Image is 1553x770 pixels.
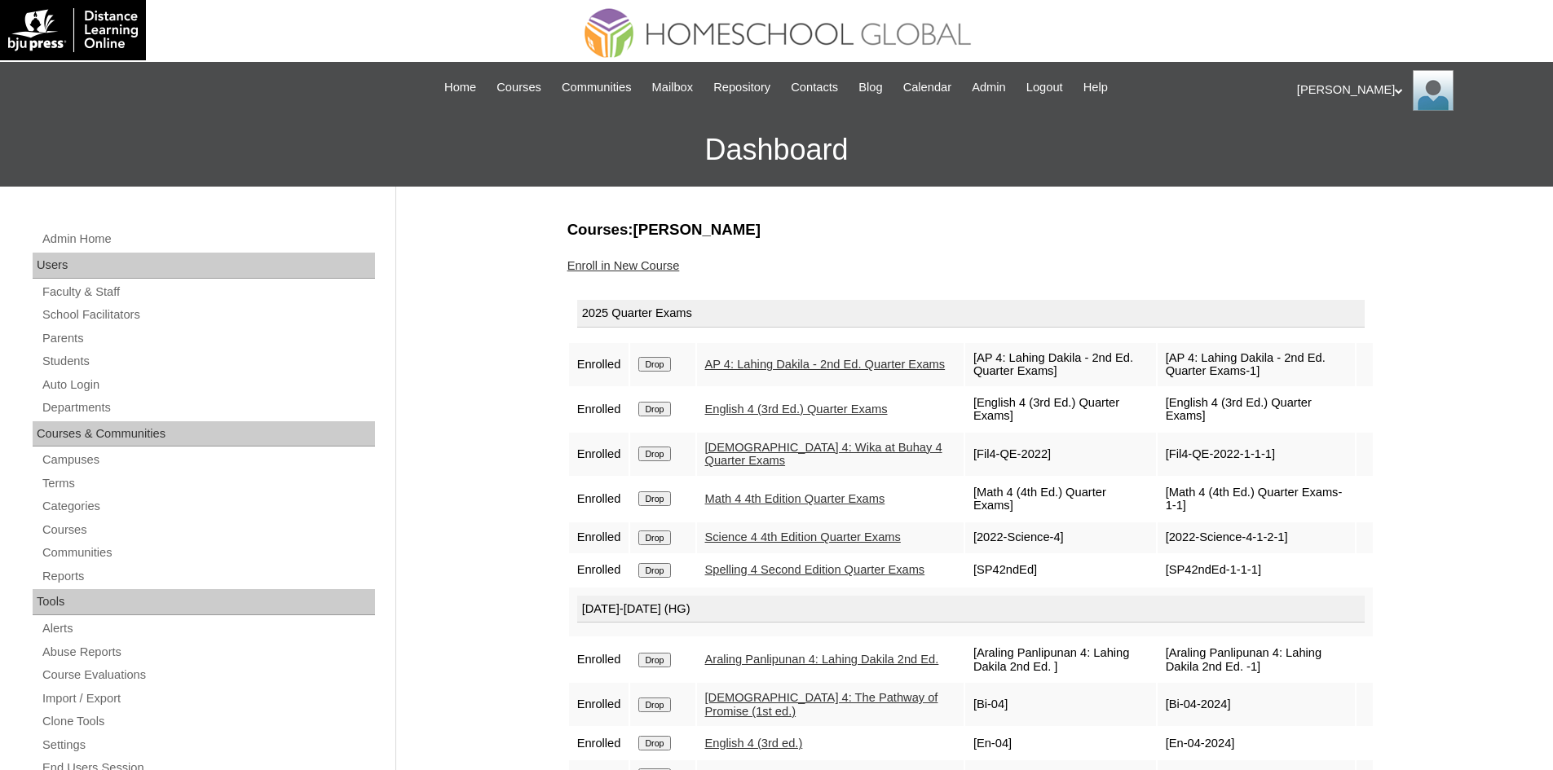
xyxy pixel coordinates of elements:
[895,78,960,97] a: Calendar
[638,653,670,667] input: Drop
[569,477,629,521] td: Enrolled
[567,219,1374,240] h3: Courses:[PERSON_NAME]
[638,402,670,416] input: Drop
[638,736,670,750] input: Drop
[705,403,888,416] a: English 4 (3rd Ed.) Quarter Exams
[965,638,1156,681] td: [Araling Panlipunan 4: Lahing Dakila 2nd Ed. ]
[8,8,138,52] img: logo-white.png
[1083,78,1108,97] span: Help
[569,522,629,553] td: Enrolled
[972,78,1006,97] span: Admin
[1158,477,1355,521] td: [Math 4 (4th Ed.) Quarter Exams-1-1]
[569,555,629,586] td: Enrolled
[965,683,1156,726] td: [Bi-04]
[791,78,838,97] span: Contacts
[1158,522,1355,553] td: [2022-Science-4-1-2-1]
[41,229,375,249] a: Admin Home
[965,433,1156,476] td: [Fil4-QE-2022]
[903,78,951,97] span: Calendar
[705,78,779,97] a: Repository
[496,78,541,97] span: Courses
[569,433,629,476] td: Enrolled
[41,689,375,709] a: Import / Export
[713,78,770,97] span: Repository
[965,477,1156,521] td: [Math 4 (4th Ed.) Quarter Exams]
[41,398,375,418] a: Departments
[41,566,375,587] a: Reports
[1075,78,1116,97] a: Help
[1158,728,1355,759] td: [En-04-2024]
[644,78,702,97] a: Mailbox
[488,78,549,97] a: Courses
[436,78,484,97] a: Home
[705,563,925,576] a: Spelling 4 Second Edition Quarter Exams
[41,642,375,662] a: Abuse Reports
[1413,70,1454,111] img: Ariane Ebuen
[577,300,1365,328] div: 2025 Quarter Exams
[33,589,375,615] div: Tools
[41,543,375,563] a: Communities
[1018,78,1071,97] a: Logout
[850,78,890,97] a: Blog
[705,653,939,666] a: Araling Panlipunan 4: Lahing Dakila 2nd Ed.
[1026,78,1063,97] span: Logout
[41,375,375,395] a: Auto Login
[705,530,901,543] a: Science 4 4th Edition Quarter Exams
[577,596,1365,623] div: [DATE]-[DATE] (HG)
[41,328,375,349] a: Parents
[444,78,476,97] span: Home
[705,441,942,468] a: [DEMOGRAPHIC_DATA] 4: Wika at Buhay 4 Quarter Exams
[965,343,1156,386] td: [AP 4: Lahing Dakila - 2nd Ed. Quarter Exams]
[638,697,670,712] input: Drop
[41,520,375,540] a: Courses
[1158,388,1355,431] td: [English 4 (3rd Ed.) Quarter Exams]
[705,691,938,718] a: [DEMOGRAPHIC_DATA] 4: The Pathway of Promise (1st ed.)
[41,473,375,494] a: Terms
[965,522,1156,553] td: [2022-Science-4]
[1158,638,1355,681] td: [Araling Panlipunan 4: Lahing Dakila 2nd Ed. -1]
[41,711,375,732] a: Clone Tools
[41,450,375,470] a: Campuses
[562,78,632,97] span: Communities
[705,737,803,750] a: English 4 (3rd ed.)
[1297,70,1537,111] div: [PERSON_NAME]
[41,351,375,372] a: Students
[569,343,629,386] td: Enrolled
[41,282,375,302] a: Faculty & Staff
[783,78,846,97] a: Contacts
[41,305,375,325] a: School Facilitators
[652,78,694,97] span: Mailbox
[638,357,670,372] input: Drop
[567,259,680,272] a: Enroll in New Course
[33,253,375,279] div: Users
[965,555,1156,586] td: [SP42ndEd]
[638,447,670,461] input: Drop
[638,530,670,545] input: Drop
[705,358,946,371] a: AP 4: Lahing Dakila - 2nd Ed. Quarter Exams
[638,491,670,506] input: Drop
[965,728,1156,759] td: [En-04]
[41,618,375,639] a: Alerts
[1158,343,1355,386] td: [AP 4: Lahing Dakila - 2nd Ed. Quarter Exams-1]
[41,496,375,517] a: Categories
[41,735,375,755] a: Settings
[1158,683,1355,726] td: [Bi-04-2024]
[1158,433,1355,476] td: [Fil4-QE-2022-1-1-1]
[569,388,629,431] td: Enrolled
[569,728,629,759] td: Enrolled
[705,492,885,505] a: Math 4 4th Edition Quarter Exams
[964,78,1014,97] a: Admin
[569,638,629,681] td: Enrolled
[554,78,640,97] a: Communities
[569,683,629,726] td: Enrolled
[1158,555,1355,586] td: [SP42ndEd-1-1-1]
[638,563,670,578] input: Drop
[965,388,1156,431] td: [English 4 (3rd Ed.) Quarter Exams]
[858,78,882,97] span: Blog
[8,113,1545,187] h3: Dashboard
[41,665,375,685] a: Course Evaluations
[33,421,375,447] div: Courses & Communities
